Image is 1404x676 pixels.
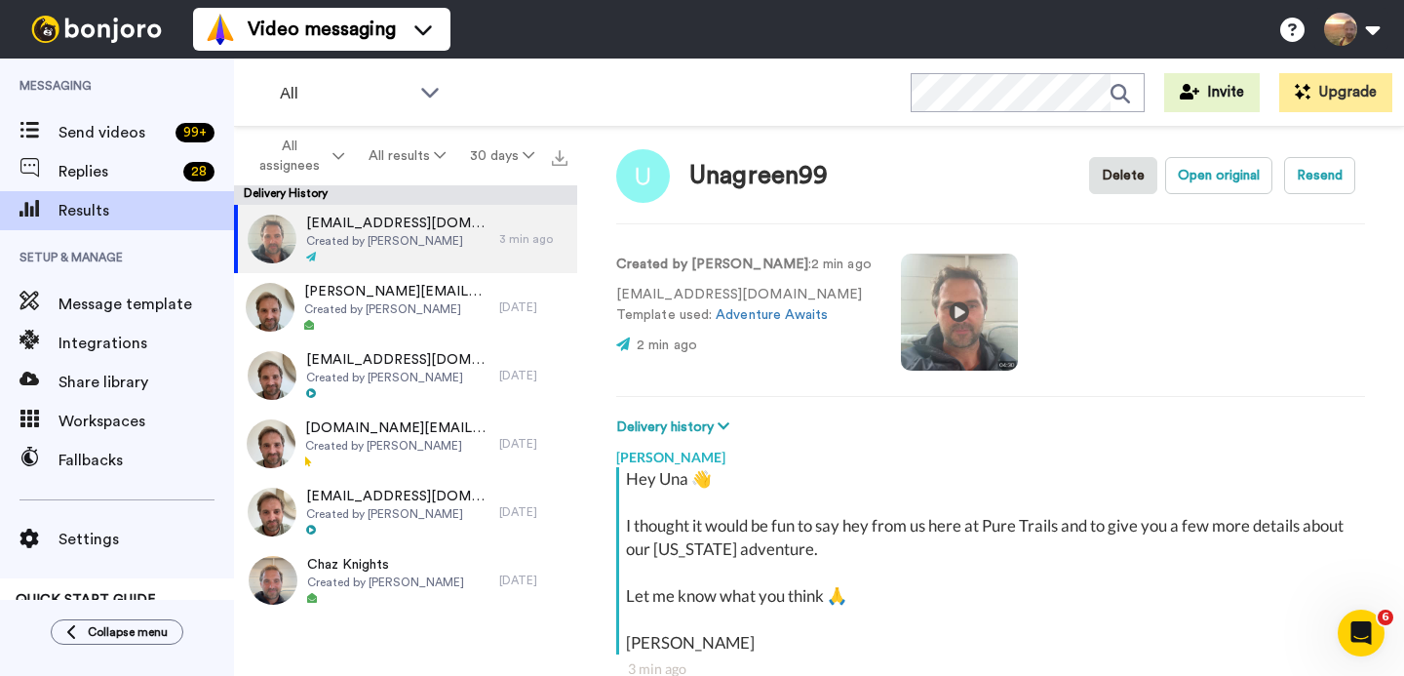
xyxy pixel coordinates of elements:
span: [PERSON_NAME][EMAIL_ADDRESS][PERSON_NAME][DOMAIN_NAME] [304,282,489,301]
div: Hey Una 👋 I thought it would be fun to say hey from us here at Pure Trails and to give you a few ... [626,467,1360,655]
span: All assignees [250,137,329,176]
img: export.svg [552,150,567,166]
span: Collapse menu [88,624,168,640]
a: Adventure Awaits [716,308,828,322]
span: QUICK START GUIDE [16,593,156,607]
img: 70ceed2e-610a-4ed0-9331-7c5647d163e9-thumb.jpg [249,556,297,605]
button: Invite [1164,73,1260,112]
span: [EMAIL_ADDRESS][DOMAIN_NAME] [306,350,489,370]
a: Chaz KnightsCreated by [PERSON_NAME][DATE] [234,546,577,615]
div: [DATE] [499,299,567,315]
div: Unagreen99 [689,162,828,190]
img: e1242ad2-62e5-4284-a7ce-f8d3a9ef62cf-thumb.jpg [248,488,296,537]
button: Export all results that match these filters now. [546,141,573,171]
div: Delivery History [234,185,577,205]
div: 99 + [175,123,214,142]
button: Resend [1284,157,1355,194]
span: Created by [PERSON_NAME] [306,506,489,522]
a: [EMAIL_ADDRESS][DOMAIN_NAME]Created by [PERSON_NAME]3 min ago [234,205,577,273]
span: Send videos [58,121,168,144]
p: [EMAIL_ADDRESS][DOMAIN_NAME] Template used: [616,285,872,326]
span: Created by [PERSON_NAME] [307,575,464,590]
span: Workspaces [58,410,234,433]
a: [EMAIL_ADDRESS][DOMAIN_NAME]Created by [PERSON_NAME][DATE] [234,341,577,410]
a: [EMAIL_ADDRESS][DOMAIN_NAME]Created by [PERSON_NAME][DATE] [234,478,577,546]
button: Collapse menu [51,619,183,645]
a: [PERSON_NAME][EMAIL_ADDRESS][PERSON_NAME][DOMAIN_NAME]Created by [PERSON_NAME][DATE] [234,273,577,341]
img: a82c2fd7-42b6-4bc9-a23a-251e0b6a3870-thumb.jpg [247,419,295,468]
img: bj-logo-header-white.svg [23,16,170,43]
div: [DATE] [499,436,567,452]
div: [DATE] [499,504,567,520]
button: All results [357,139,458,174]
span: 2 min ago [637,338,697,352]
strong: Created by [PERSON_NAME] [616,258,808,271]
button: 30 days [457,139,546,174]
iframe: Intercom live chat [1338,610,1384,656]
img: a233d161-6436-44c0-b900-6dc7731d3d0d-thumb.jpg [248,351,296,400]
span: Results [58,199,234,222]
span: Share library [58,371,234,394]
div: 3 min ago [499,231,567,247]
span: Settings [58,528,234,551]
button: Delivery history [616,417,735,438]
span: [EMAIL_ADDRESS][DOMAIN_NAME] [306,487,489,506]
button: Delete [1089,157,1157,194]
span: Message template [58,293,234,316]
img: 338ca0fc-1a35-4e54-804a-c86be99519a6-thumb.jpg [248,215,296,263]
img: Image of Unagreen99 [616,149,670,203]
span: Created by [PERSON_NAME] [305,438,489,454]
span: 6 [1378,610,1393,625]
span: Replies [58,160,175,183]
span: [DOMAIN_NAME][EMAIL_ADDRESS][DOMAIN_NAME] [305,418,489,438]
span: All [280,82,410,105]
span: Created by [PERSON_NAME] [304,301,489,317]
span: Integrations [58,332,234,355]
a: [DOMAIN_NAME][EMAIL_ADDRESS][DOMAIN_NAME]Created by [PERSON_NAME][DATE] [234,410,577,478]
img: 14367388-947e-41a6-94ad-56cfb62007a4-thumb.jpg [246,283,294,332]
span: Fallbacks [58,449,234,472]
span: Created by [PERSON_NAME] [306,370,489,385]
div: 28 [183,162,214,181]
span: Created by [PERSON_NAME] [306,233,489,249]
span: Video messaging [248,16,396,43]
div: [PERSON_NAME] [616,438,1365,467]
p: : 2 min ago [616,255,872,275]
div: [DATE] [499,573,567,588]
button: All assignees [238,129,357,183]
span: [EMAIL_ADDRESS][DOMAIN_NAME] [306,214,489,233]
img: vm-color.svg [205,14,236,45]
button: Open original [1165,157,1272,194]
span: Chaz Knights [307,555,464,575]
div: [DATE] [499,368,567,383]
button: Upgrade [1279,73,1392,112]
